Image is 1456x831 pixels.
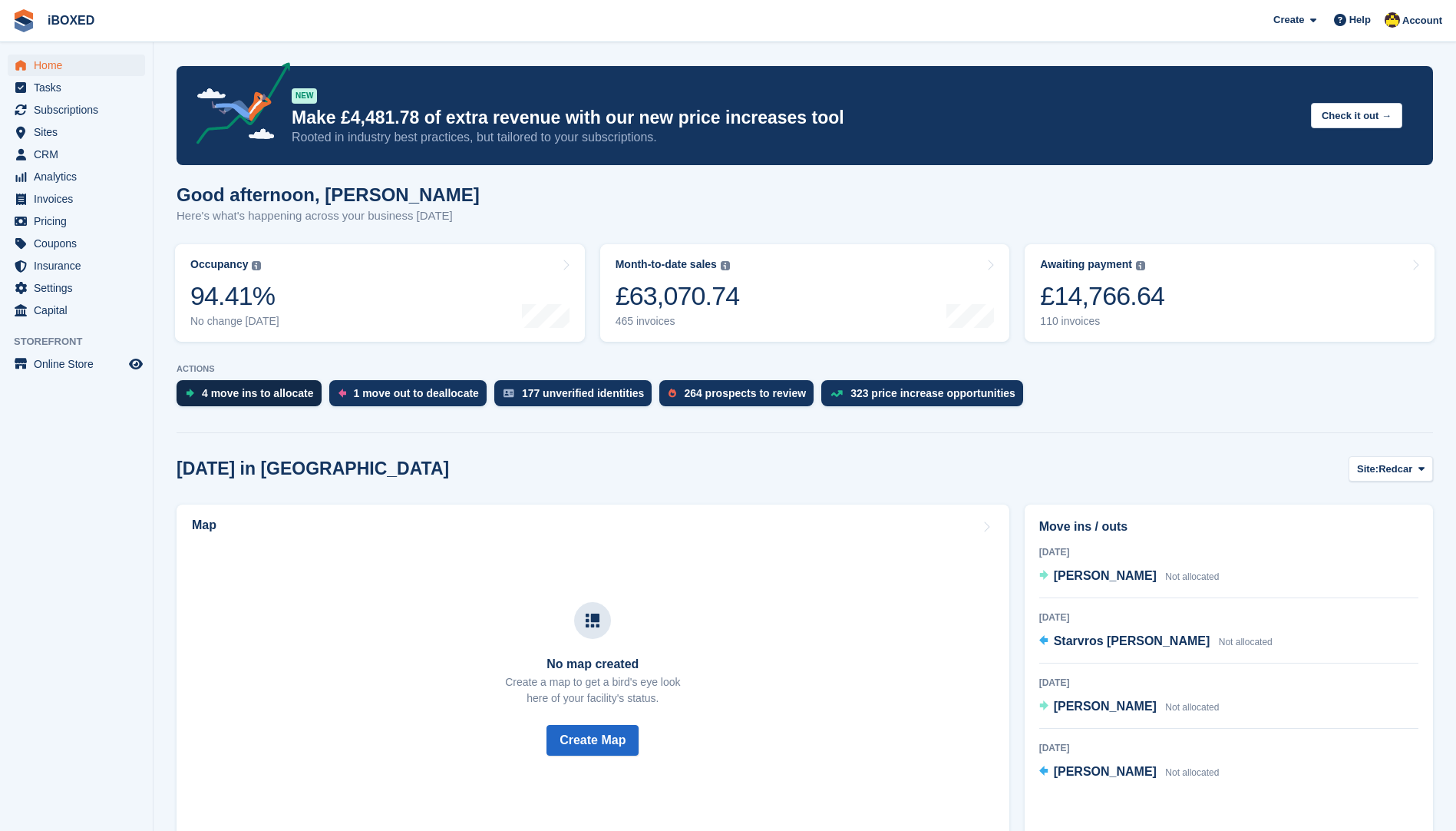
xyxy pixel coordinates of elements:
a: Preview store [127,355,145,373]
span: Capital [34,300,126,321]
h2: [DATE] in [GEOGRAPHIC_DATA] [177,459,449,479]
span: Pricing [34,210,126,232]
a: menu [8,277,145,299]
p: Make £4,481.78 of extra revenue with our new price increases tool [292,107,1299,129]
span: Analytics [34,166,126,187]
div: [DATE] [1039,545,1418,559]
button: Create Map [546,725,639,756]
div: 4 move ins to allocate [202,387,314,399]
span: Starvros [PERSON_NAME] [1054,634,1210,647]
h3: No map created [505,657,680,671]
p: ACTIONS [177,364,1433,374]
a: menu [8,255,145,276]
a: [PERSON_NAME] Not allocated [1039,567,1220,587]
div: 465 invoices [616,315,740,328]
div: Month-to-date sales [616,258,717,271]
a: Awaiting payment £14,766.64 110 invoices [1025,244,1435,342]
img: verify_identity-adf6edd0f0f0b5bbfe63781bf79b02c33cf7c696d77639b501bdc392416b5a36.svg [503,389,514,398]
div: £63,070.74 [616,280,740,312]
h2: Map [192,518,216,532]
a: menu [8,210,145,232]
div: No change [DATE] [190,315,279,328]
span: [PERSON_NAME] [1054,569,1157,582]
span: [PERSON_NAME] [1054,765,1157,778]
a: menu [8,233,145,254]
span: Help [1349,12,1371,28]
img: map-icn-33ee37083ee616e46c38cad1a60f524a97daa1e2b2c8c0bc3eb3415660979fc1.svg [586,614,599,627]
span: Account [1402,13,1442,28]
a: menu [8,300,145,321]
a: 4 move ins to allocate [177,380,329,414]
a: menu [8,353,145,375]
div: 264 prospects to review [684,387,806,399]
span: [PERSON_NAME] [1054,700,1157,713]
span: Redcar [1378,462,1412,477]
img: icon-info-grey-7440780725fd019a000dd9b08b2336e03edf1995a4989e88bcd33f0948082b44.svg [721,261,730,270]
span: Home [34,55,126,76]
div: 177 unverified identities [522,387,645,399]
span: Coupons [34,233,126,254]
div: 110 invoices [1040,315,1164,328]
a: [PERSON_NAME] Not allocated [1039,763,1220,783]
h1: Good afternoon, [PERSON_NAME] [177,184,480,205]
p: Rooted in industry best practices, but tailored to your subscriptions. [292,129,1299,146]
img: Katie Brown [1385,12,1400,28]
a: menu [8,144,145,165]
img: price-adjustments-announcement-icon-8257ccfd72463d97f412b2fc003d46551f7dbcb40ab6d574587a9cd5c0d94... [183,62,291,150]
div: [DATE] [1039,676,1418,690]
span: Site: [1357,462,1378,477]
img: icon-info-grey-7440780725fd019a000dd9b08b2336e03edf1995a4989e88bcd33f0948082b44.svg [1136,261,1145,270]
span: Not allocated [1165,702,1219,713]
a: menu [8,55,145,76]
a: Month-to-date sales £63,070.74 465 invoices [600,244,1010,342]
div: [DATE] [1039,611,1418,624]
a: Occupancy 94.41% No change [DATE] [175,244,585,342]
img: move_outs_to_deallocate_icon-f764333ba52eb49d3ac5e1228854f67142a1ed5810a6f6cc68b1a99e826820c5.svg [338,389,346,398]
span: Settings [34,277,126,299]
h2: Move ins / outs [1039,518,1418,536]
span: CRM [34,144,126,165]
div: 1 move out to deallocate [354,387,479,399]
span: Storefront [14,334,153,349]
span: Invoices [34,188,126,210]
span: Online Store [34,353,126,375]
a: iBOXED [41,8,101,33]
a: menu [8,121,145,143]
span: Sites [34,121,126,143]
img: icon-info-grey-7440780725fd019a000dd9b08b2336e03edf1995a4989e88bcd33f0948082b44.svg [252,261,261,270]
button: Check it out → [1311,103,1402,128]
img: prospect-51fa495bee0391a8d652442698ab0144808aea92771e9ea1ae160a38d050c398.svg [669,389,676,398]
span: Tasks [34,77,126,98]
a: menu [8,77,145,98]
img: price_increase_opportunities-93ffe204e8149a01c8c9dc8f82e8f89637d9d84a8eef4429ea346261dce0b2c0.svg [830,390,843,397]
div: [DATE] [1039,741,1418,755]
a: 264 prospects to review [659,380,821,414]
button: Site: Redcar [1349,456,1433,482]
span: Insurance [34,255,126,276]
span: Create [1273,12,1304,28]
div: NEW [292,88,317,104]
p: Create a map to get a bird's eye look here of your facility's status. [505,674,680,707]
img: move_ins_to_allocate_icon-fdf77a2bb77ea45bf5b3d319d69a93e2d87916cf1d5bf7949dd705db3b84f3ca.svg [186,389,194,398]
span: Subscriptions [34,99,126,121]
div: £14,766.64 [1040,280,1164,312]
a: menu [8,99,145,121]
span: Not allocated [1219,637,1273,647]
div: Occupancy [190,258,248,271]
a: Starvros [PERSON_NAME] Not allocated [1039,632,1273,652]
a: menu [8,188,145,210]
div: 94.41% [190,280,279,312]
div: Awaiting payment [1040,258,1132,271]
span: Not allocated [1165,767,1219,778]
div: 323 price increase opportunities [850,387,1015,399]
a: [PERSON_NAME] Not allocated [1039,697,1220,717]
p: Here's what's happening across your business [DATE] [177,207,480,225]
a: menu [8,166,145,187]
a: 1 move out to deallocate [329,380,494,414]
span: Not allocated [1165,571,1219,582]
a: 323 price increase opportunities [821,380,1031,414]
a: 177 unverified identities [494,380,660,414]
img: stora-icon-8386f47178a22dfd0bd8f6a31ec36ba5ce8667c1dd55bd0f319d3a0aa187defe.svg [12,9,35,32]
